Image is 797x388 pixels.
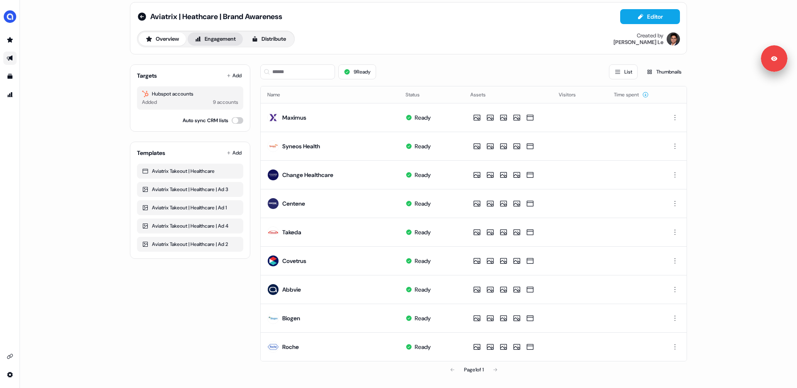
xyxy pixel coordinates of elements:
[150,12,282,22] span: Aviatrix | Heathcare | Brand Awareness
[415,113,431,122] div: Ready
[415,285,431,294] div: Ready
[142,185,238,194] div: Aviatrix Takeout | Healthcare | Ad 3
[641,64,687,79] button: Thumbnails
[406,87,430,102] button: Status
[282,285,301,294] div: Abbvie
[415,171,431,179] div: Ready
[137,149,165,157] div: Templates
[3,70,17,83] a: Go to templates
[244,32,293,46] button: Distribute
[282,199,305,208] div: Centene
[338,64,376,79] button: 9Ready
[415,228,431,236] div: Ready
[667,32,680,46] img: Hugh
[282,257,306,265] div: Covetrus
[282,142,320,150] div: Syneos Health
[415,314,431,322] div: Ready
[415,343,431,351] div: Ready
[614,87,649,102] button: Time spent
[282,343,299,351] div: Roche
[139,32,186,46] button: Overview
[225,147,243,159] button: Add
[188,32,243,46] button: Engagement
[620,9,680,24] button: Editor
[3,368,17,381] a: Go to integrations
[142,98,157,106] div: Added
[183,116,228,125] label: Auto sync CRM lists
[620,13,680,22] a: Editor
[559,87,586,102] button: Visitors
[3,350,17,363] a: Go to integrations
[225,70,243,81] button: Add
[464,86,552,103] th: Assets
[137,71,157,80] div: Targets
[213,98,238,106] div: 9 accounts
[282,228,301,236] div: Takeda
[282,171,333,179] div: Change Healthcare
[3,52,17,65] a: Go to outbound experience
[637,32,663,39] div: Created by
[415,257,431,265] div: Ready
[142,90,238,98] div: Hubspot accounts
[464,366,484,374] div: Page 1 of 1
[142,167,238,175] div: Aviatrix Takeout | Healthcare
[609,64,638,79] button: List
[415,199,431,208] div: Ready
[142,222,238,230] div: Aviatrix Takeout | Healthcare | Ad 4
[267,87,290,102] button: Name
[3,88,17,101] a: Go to attribution
[282,113,306,122] div: Maximus
[282,314,300,322] div: Biogen
[614,39,663,46] div: [PERSON_NAME] Le
[415,142,431,150] div: Ready
[142,204,238,212] div: Aviatrix Takeout | Healthcare | Ad 1
[3,33,17,47] a: Go to prospects
[142,240,238,248] div: Aviatrix Takeout | Healthcare | Ad 2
